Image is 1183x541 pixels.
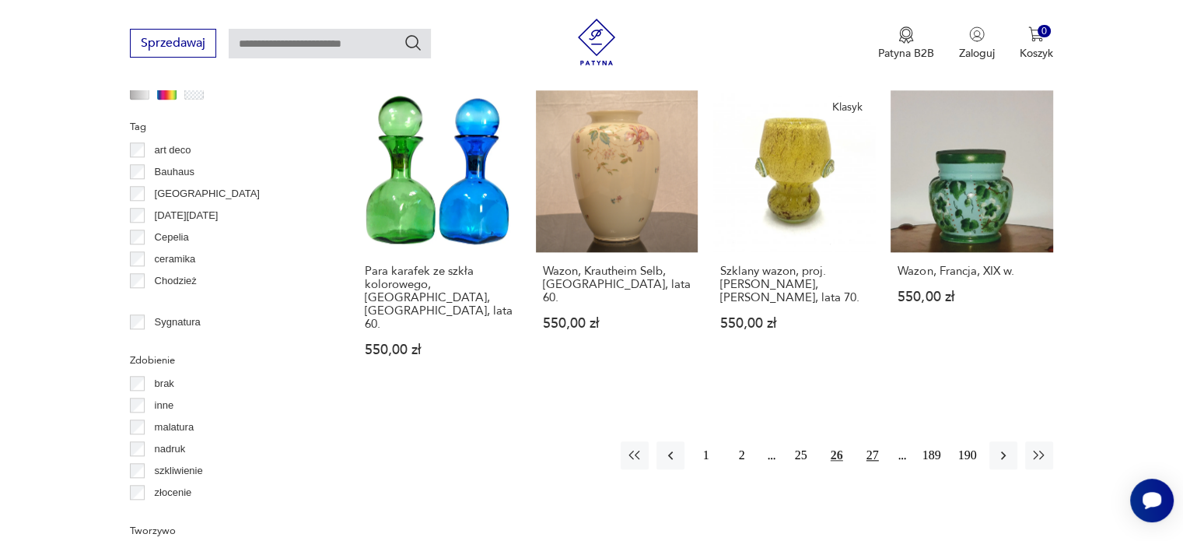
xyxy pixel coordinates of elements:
p: Tag [130,118,320,135]
p: 550,00 zł [543,317,691,330]
button: 0Koszyk [1020,26,1053,61]
p: 550,00 zł [720,317,868,330]
a: Ikona medaluPatyna B2B [878,26,934,61]
p: [GEOGRAPHIC_DATA] [155,185,260,202]
a: Sprzedawaj [130,39,216,50]
p: nadruk [155,441,186,458]
img: Ikonka użytkownika [969,26,985,42]
p: Cepelia [155,229,189,246]
p: art deco [155,142,191,159]
p: inne [155,397,174,414]
p: szkliwienie [155,462,203,480]
p: Chodzież [155,272,197,290]
p: ceramika [155,251,196,268]
button: Zaloguj [959,26,995,61]
a: Para karafek ze szkła kolorowego, Empoli, Włochy, lata 60.Para karafek ze szkła kolorowego, [GEOG... [358,90,520,387]
button: Patyna B2B [878,26,934,61]
p: brak [155,375,174,392]
p: Bauhaus [155,163,194,181]
button: 190 [954,441,982,469]
img: Ikona medalu [898,26,914,44]
p: malatura [155,419,194,436]
a: Wazon, Francja, XIX w.Wazon, Francja, XIX w.550,00 zł [891,90,1052,387]
p: Sygnatura [155,314,201,331]
button: 189 [918,441,946,469]
a: KlasykSzklany wazon, proj. Wiesław Sawczuk, Łysa Góra, lata 70.Szklany wazon, proj. [PERSON_NAME]... [713,90,875,387]
img: Patyna - sklep z meblami i dekoracjami vintage [573,19,620,65]
img: Ikona koszyka [1028,26,1044,42]
p: Patyna B2B [878,46,934,61]
p: Ćmielów [155,294,194,311]
p: 550,00 zł [898,290,1045,304]
button: 26 [823,441,851,469]
a: Wazon, Krautheim Selb, Niemcy, lata 60.Wazon, Krautheim Selb, [GEOGRAPHIC_DATA], lata 60.550,00 zł [536,90,698,387]
p: 550,00 zł [365,343,513,357]
h3: Szklany wazon, proj. [PERSON_NAME], [PERSON_NAME], lata 70. [720,265,868,304]
h3: Wazon, Francja, XIX w. [898,265,1045,278]
p: Zdobienie [130,352,320,369]
div: 0 [1038,25,1051,38]
h3: Para karafek ze szkła kolorowego, [GEOGRAPHIC_DATA], [GEOGRAPHIC_DATA], lata 60. [365,265,513,331]
button: 2 [728,441,756,469]
p: Koszyk [1020,46,1053,61]
p: Zaloguj [959,46,995,61]
h3: Wazon, Krautheim Selb, [GEOGRAPHIC_DATA], lata 60. [543,265,691,304]
iframe: Smartsupp widget button [1130,479,1174,522]
button: 1 [692,441,720,469]
p: złocenie [155,484,192,501]
button: Sprzedawaj [130,29,216,58]
p: [DATE][DATE] [155,207,219,224]
button: Szukaj [404,33,422,52]
button: 27 [859,441,887,469]
p: Tworzywo [130,522,320,539]
button: 25 [787,441,815,469]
